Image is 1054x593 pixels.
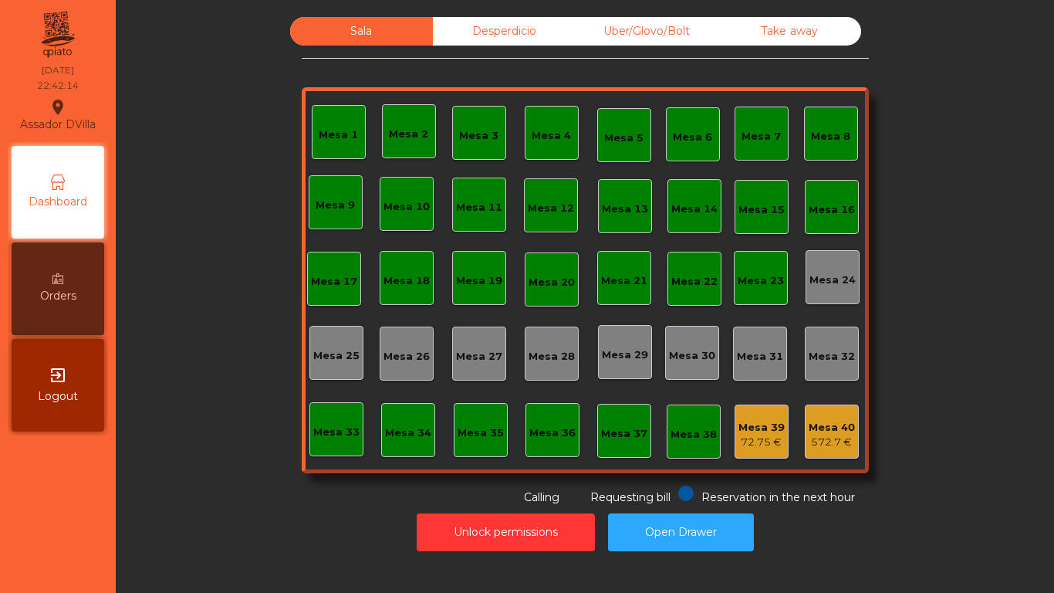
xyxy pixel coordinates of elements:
[313,348,360,364] div: Mesa 25
[40,288,76,304] span: Orders
[433,17,576,46] div: Desperdicio
[385,425,431,441] div: Mesa 34
[532,128,571,144] div: Mesa 4
[738,435,785,450] div: 72.75 €
[39,8,76,62] img: qpiato
[458,425,504,441] div: Mesa 35
[742,129,781,144] div: Mesa 7
[38,388,78,405] span: Logout
[389,127,428,142] div: Mesa 2
[811,129,850,144] div: Mesa 8
[49,98,67,117] i: location_on
[383,273,430,289] div: Mesa 18
[529,425,576,441] div: Mesa 36
[524,490,559,504] span: Calling
[601,426,647,442] div: Mesa 37
[718,17,861,46] div: Take away
[604,130,644,146] div: Mesa 5
[456,349,502,364] div: Mesa 27
[290,17,433,46] div: Sala
[590,490,671,504] span: Requesting bill
[809,420,855,435] div: Mesa 40
[383,199,430,215] div: Mesa 10
[601,273,647,289] div: Mesa 21
[42,63,74,77] div: [DATE]
[602,202,648,217] div: Mesa 13
[608,513,754,551] button: Open Drawer
[528,201,574,216] div: Mesa 12
[37,79,79,93] div: 22:42:14
[456,273,502,289] div: Mesa 19
[459,128,498,144] div: Mesa 3
[671,274,718,290] div: Mesa 22
[671,427,717,442] div: Mesa 38
[602,347,648,363] div: Mesa 29
[809,349,855,364] div: Mesa 32
[669,348,715,364] div: Mesa 30
[383,349,430,364] div: Mesa 26
[738,420,785,435] div: Mesa 39
[738,202,785,218] div: Mesa 15
[49,366,67,385] i: exit_to_app
[313,425,360,440] div: Mesa 33
[737,349,783,364] div: Mesa 31
[417,513,595,551] button: Unlock permissions
[29,194,87,210] span: Dashboard
[701,490,855,504] span: Reservation in the next hour
[809,435,855,450] div: 572.7 €
[316,198,355,213] div: Mesa 9
[738,273,784,289] div: Mesa 23
[809,273,856,288] div: Mesa 24
[20,96,96,134] div: Assador DVilla
[529,275,575,290] div: Mesa 20
[576,17,718,46] div: Uber/Glovo/Bolt
[319,127,358,143] div: Mesa 1
[311,274,357,290] div: Mesa 17
[673,130,712,145] div: Mesa 6
[456,200,502,215] div: Mesa 11
[671,202,718,217] div: Mesa 14
[809,202,855,218] div: Mesa 16
[529,349,575,364] div: Mesa 28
